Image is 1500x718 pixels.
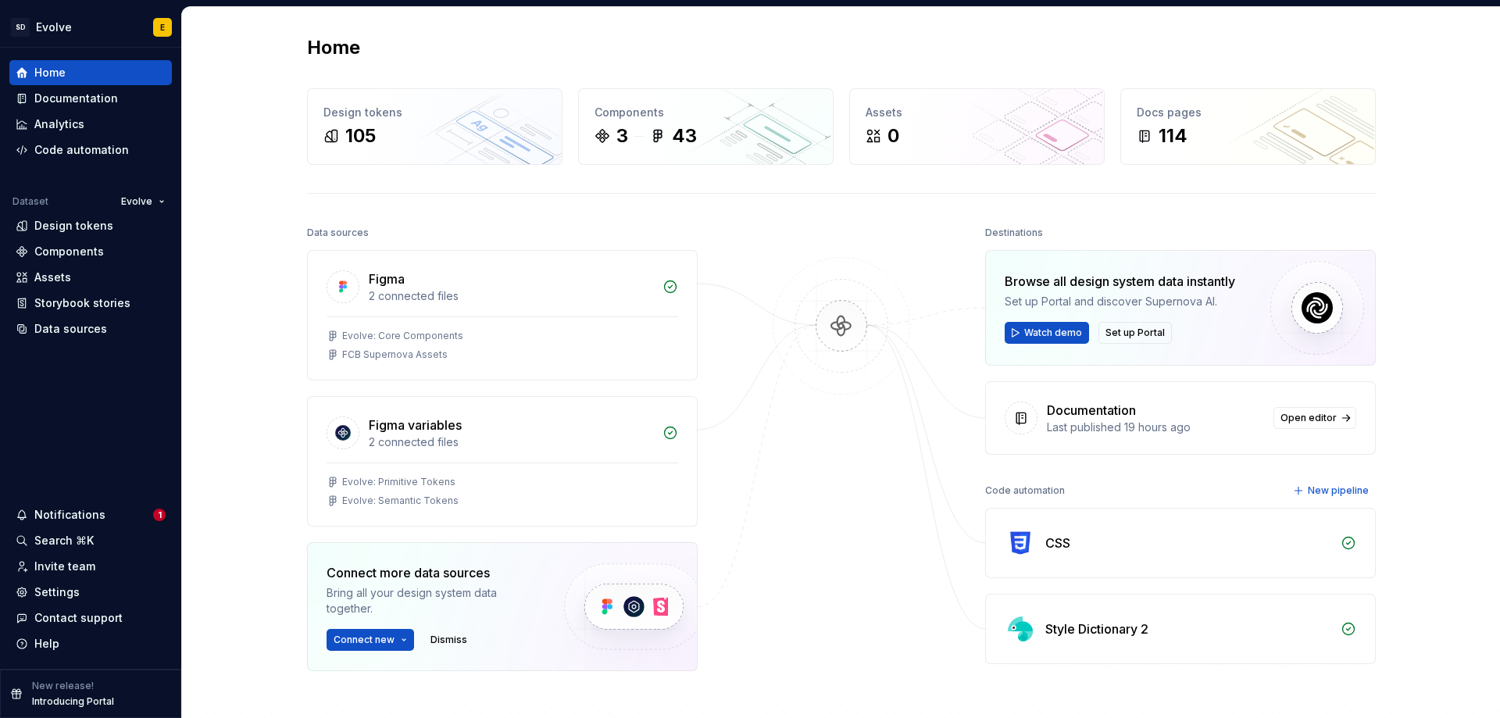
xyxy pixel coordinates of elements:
div: Evolve [36,20,72,35]
span: Watch demo [1024,327,1082,339]
div: Evolve: Primitive Tokens [342,476,455,488]
div: 2 connected files [369,434,653,450]
a: Design tokens105 [307,88,562,165]
div: Components [34,244,104,259]
div: Home [34,65,66,80]
div: 105 [345,123,376,148]
button: Notifications1 [9,502,172,527]
span: Evolve [121,195,152,208]
div: Figma variables [369,416,462,434]
a: Components [9,239,172,264]
p: New release! [32,680,94,692]
button: Contact support [9,605,172,630]
div: Data sources [307,222,369,244]
a: Settings [9,580,172,605]
a: Design tokens [9,213,172,238]
a: Code automation [9,138,172,163]
div: Style Dictionary 2 [1045,620,1148,638]
button: Connect new [327,629,414,651]
div: Settings [34,584,80,600]
div: Notifications [34,507,105,523]
div: Evolve: Semantic Tokens [342,495,459,507]
span: Dismiss [430,634,467,646]
button: SDEvolveE [3,10,178,44]
a: Data sources [9,316,172,341]
button: New pipeline [1288,480,1376,502]
div: Destinations [985,222,1043,244]
span: 1 [153,509,166,521]
div: Bring all your design system data together. [327,585,537,616]
div: Evolve: Core Components [342,330,463,342]
div: 3 [616,123,628,148]
div: Set up Portal and discover Supernova AI. [1005,294,1235,309]
span: Open editor [1280,412,1337,424]
div: Last published 19 hours ago [1047,420,1264,435]
span: Connect new [334,634,395,646]
div: Code automation [34,142,129,158]
span: New pipeline [1308,484,1369,497]
button: Watch demo [1005,322,1089,344]
button: Evolve [114,191,172,213]
div: Documentation [34,91,118,106]
div: 0 [887,123,899,148]
div: Code automation [985,480,1065,502]
div: Docs pages [1137,105,1359,120]
div: Browse all design system data instantly [1005,272,1235,291]
div: Analytics [34,116,84,132]
div: Design tokens [34,218,113,234]
a: Invite team [9,554,172,579]
a: Assets [9,265,172,290]
button: Help [9,631,172,656]
a: Components343 [578,88,834,165]
div: Contact support [34,610,123,626]
a: Open editor [1273,407,1356,429]
a: Documentation [9,86,172,111]
div: 43 [672,123,697,148]
div: E [160,21,165,34]
p: Introducing Portal [32,695,114,708]
button: Search ⌘K [9,528,172,553]
a: Storybook stories [9,291,172,316]
div: SD [11,18,30,37]
div: Dataset [12,195,48,208]
a: Docs pages114 [1120,88,1376,165]
div: Data sources [34,321,107,337]
div: Components [595,105,817,120]
span: Set up Portal [1105,327,1165,339]
div: Documentation [1047,401,1136,420]
div: Connect more data sources [327,563,537,582]
div: Assets [34,270,71,285]
a: Home [9,60,172,85]
div: Help [34,636,59,652]
a: Assets0 [849,88,1105,165]
div: Figma [369,270,405,288]
button: Dismiss [423,629,474,651]
div: Search ⌘K [34,533,94,548]
div: Assets [866,105,1088,120]
a: Figma2 connected filesEvolve: Core ComponentsFCB Supernova Assets [307,250,698,380]
div: 2 connected files [369,288,653,304]
h2: Home [307,35,360,60]
div: Design tokens [323,105,546,120]
div: 114 [1159,123,1187,148]
div: Storybook stories [34,295,130,311]
a: Analytics [9,112,172,137]
div: Invite team [34,559,95,574]
button: Set up Portal [1098,322,1172,344]
a: Figma variables2 connected filesEvolve: Primitive TokensEvolve: Semantic Tokens [307,396,698,527]
div: CSS [1045,534,1070,552]
div: FCB Supernova Assets [342,348,448,361]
